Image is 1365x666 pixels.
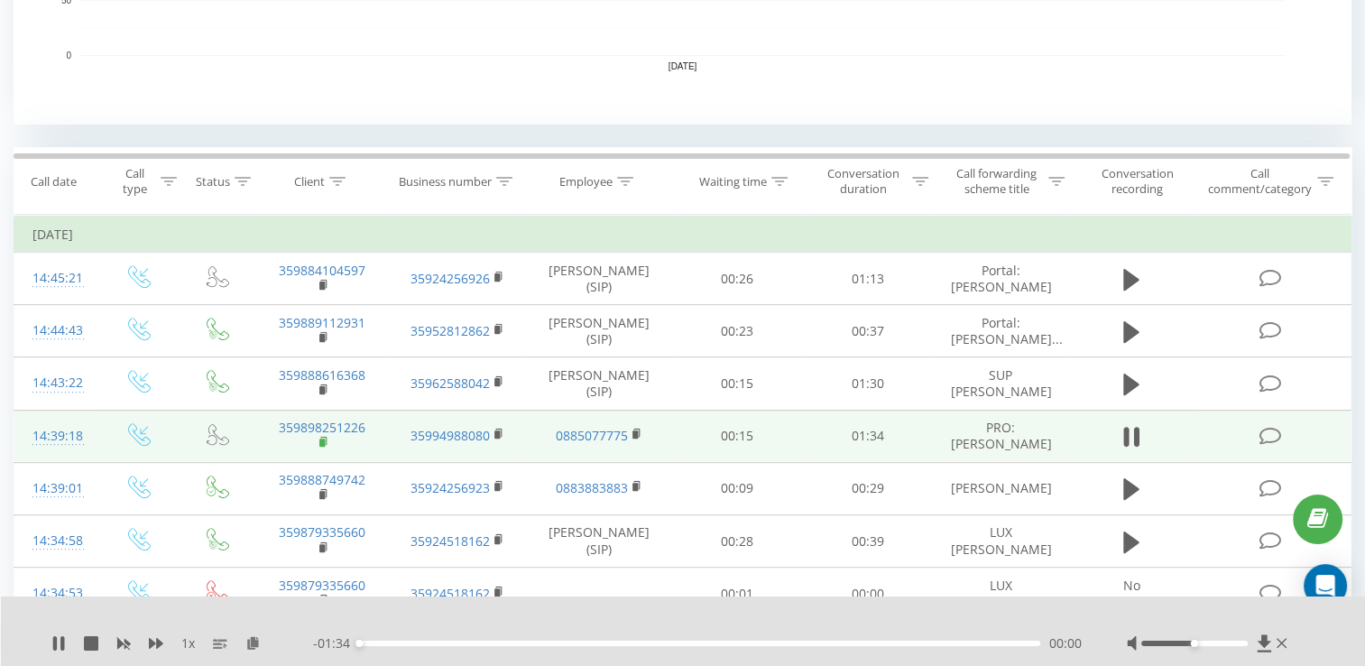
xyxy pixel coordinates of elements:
div: 14:45:21 [32,261,79,296]
span: - 01:34 [313,634,359,652]
div: Call date [31,174,77,190]
td: LUX [PERSON_NAME] [933,515,1068,568]
div: Conversation duration [818,166,908,197]
span: 1 x [181,634,195,652]
td: PRO: [PERSON_NAME] [933,410,1068,462]
a: 35924518162 [410,532,490,550]
a: 359889112931 [279,314,365,331]
td: 00:15 [672,410,803,462]
div: 14:34:53 [32,576,79,611]
a: 35924518162 [410,585,490,602]
td: 00:39 [802,515,933,568]
a: 35924256926 [410,270,490,287]
a: 359884104597 [279,262,365,279]
td: [PERSON_NAME] (SIP) [526,305,672,357]
a: 35962588042 [410,375,490,392]
a: 359879335660 [279,523,365,541]
a: 359888749742 [279,471,365,488]
td: [DATE] [14,217,1351,253]
span: No conversation [1093,577,1170,610]
td: 00:29 [802,462,933,514]
div: Status [196,174,230,190]
div: Waiting time [699,174,767,190]
td: 00:23 [672,305,803,357]
td: [PERSON_NAME] (SIP) [526,357,672,410]
td: 01:13 [802,253,933,305]
a: 0885077775 [556,427,628,444]
td: 00:37 [802,305,933,357]
td: SUP [PERSON_NAME] [933,357,1068,410]
a: 359888616368 [279,366,365,384]
td: 01:30 [802,357,933,410]
text: [DATE] [669,61,697,71]
div: Call forwarding scheme title [949,166,1044,197]
td: 00:28 [672,515,803,568]
td: 00:26 [672,253,803,305]
td: 01:34 [802,410,933,462]
div: Accessibility label [1191,640,1198,647]
td: 00:15 [672,357,803,410]
div: Conversation recording [1085,166,1190,197]
div: Accessibility label [355,640,363,647]
td: 00:00 [802,568,933,620]
a: 35924256923 [410,479,490,496]
td: [PERSON_NAME] [933,462,1068,514]
div: Business number [399,174,492,190]
a: 35952812862 [410,322,490,339]
a: 359898251226 [279,419,365,436]
td: 00:09 [672,462,803,514]
div: Employee [559,174,613,190]
span: 00:00 [1049,634,1082,652]
div: Open Intercom Messenger [1304,564,1347,607]
div: 14:44:43 [32,313,79,348]
td: [PERSON_NAME] (SIP) [526,515,672,568]
div: 14:39:18 [32,419,79,454]
div: 14:34:58 [32,523,79,559]
a: 0883883883 [556,479,628,496]
td: 00:01 [672,568,803,620]
a: 359879335660 [279,577,365,594]
div: 14:39:01 [32,471,79,506]
td: [PERSON_NAME] (SIP) [526,253,672,305]
td: LUX [PERSON_NAME] [933,568,1068,620]
td: Portal: [PERSON_NAME] [933,253,1068,305]
div: Call comment/category [1207,166,1313,197]
div: Call type [114,166,156,197]
text: 0 [66,51,71,60]
div: Client [294,174,325,190]
span: Portal: [PERSON_NAME]... [951,314,1063,347]
div: 14:43:22 [32,365,79,401]
a: 35994988080 [410,427,490,444]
